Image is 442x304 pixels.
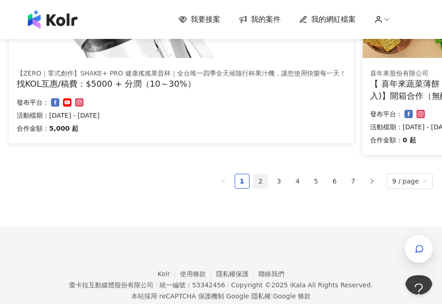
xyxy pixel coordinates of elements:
div: Page Size [387,173,433,189]
a: 1 [235,174,249,188]
li: 2 [253,174,268,189]
p: 0 起 [403,134,416,146]
li: 5 [309,174,324,189]
a: Kolr [158,270,180,278]
a: 使用條款 [180,270,216,278]
li: Next Page [365,174,379,189]
p: 活動檔期：[DATE] - [DATE] [17,110,346,121]
p: 合作金額： [17,123,49,134]
span: right [369,178,375,184]
a: Google 隱私權 [226,292,271,300]
span: 本站採用 reCAPTCHA 保護機制 [131,291,311,302]
span: 我的案件 [251,14,281,25]
a: 我要接案 [179,14,220,25]
a: 隱私權保護 [216,270,259,278]
span: | [224,292,226,300]
div: 統一編號：53342456 [160,281,225,289]
li: 4 [290,174,305,189]
span: left [221,178,226,184]
span: 我的網紅檔案 [311,14,356,25]
li: Previous Page [216,174,231,189]
p: 發布平台： [17,97,49,108]
li: 3 [272,174,287,189]
span: | [227,281,229,289]
a: 2 [254,174,268,188]
a: 4 [291,174,305,188]
p: 5,000 起 [49,123,78,134]
a: 7 [346,174,360,188]
a: 5 [309,174,323,188]
span: 我要接案 [191,14,220,25]
span: | [271,292,273,300]
a: 聯絡我們 [258,270,284,278]
a: 6 [328,174,342,188]
div: 愛卡拉互動媒體股份有限公司 [69,281,154,289]
img: logo [28,10,77,29]
li: 7 [346,174,361,189]
span: | [155,281,158,289]
li: 6 [327,174,342,189]
p: 發布平台： [370,108,403,120]
button: right [365,174,379,189]
li: 1 [235,174,250,189]
div: Copyright © 2025 All Rights Reserved. [231,281,372,289]
button: left [216,174,231,189]
span: 9 / page [392,174,428,189]
a: iKala [290,281,306,289]
a: 我的網紅檔案 [299,14,356,25]
a: Google 條款 [273,292,311,300]
iframe: Toggle Customer Support [405,275,433,303]
div: 【ZERO｜零式創作】SHAKE+ PRO 健康搖搖果昔杯｜全台唯一四季全天候隨行杯果汁機，讓您使用快樂每一天！ [17,69,346,78]
p: 合作金額： [370,134,403,146]
a: 我的案件 [239,14,281,25]
a: 3 [272,174,286,188]
div: 找KOL互惠/稿費：$5000 + 分潤（10～30%） [17,78,346,89]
